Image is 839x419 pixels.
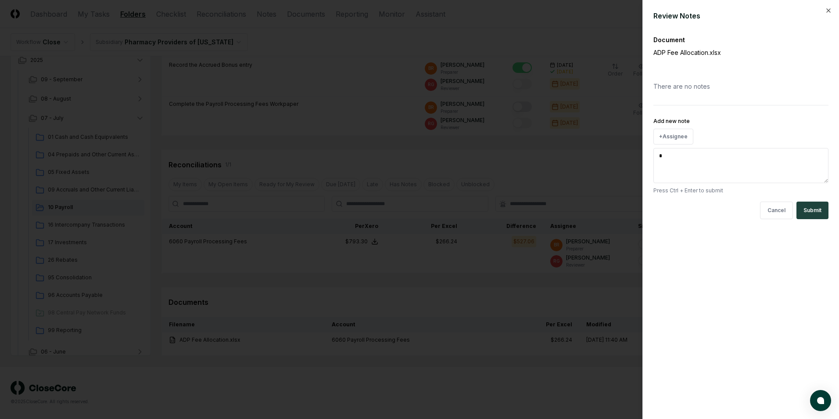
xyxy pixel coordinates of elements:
button: Submit [796,202,828,219]
div: Review Notes [653,11,828,21]
label: Add new note [653,118,690,124]
p: Press Ctrl + Enter to submit [653,187,828,195]
div: Document [653,35,828,44]
div: There are no notes [653,75,828,98]
p: ADP Fee Allocation.xlsx [653,48,798,57]
button: +Assignee [653,129,693,144]
button: Cancel [760,202,793,219]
